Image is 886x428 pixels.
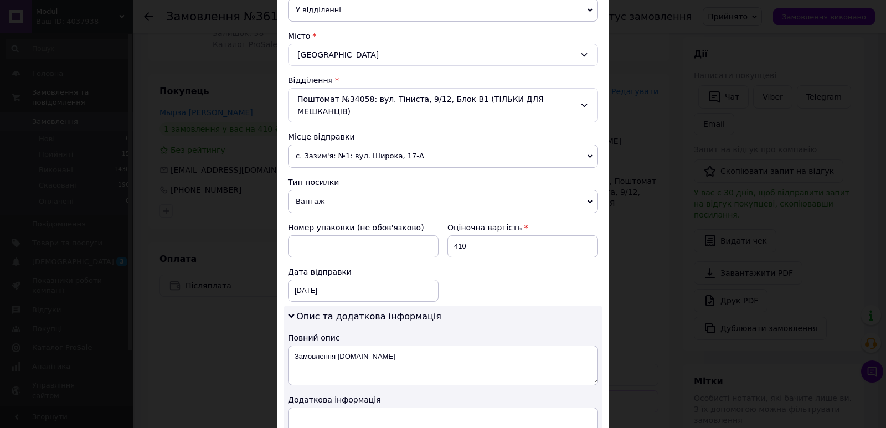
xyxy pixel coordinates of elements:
[288,346,598,385] textarea: Замовлення [DOMAIN_NAME]
[288,190,598,213] span: Вантаж
[288,394,598,405] div: Додаткова інформація
[288,132,355,141] span: Місце відправки
[288,266,439,277] div: Дата відправки
[288,222,439,233] div: Номер упаковки (не обов'язково)
[288,145,598,168] span: с. Зазим'я: №1: вул. Широка, 17-А
[288,75,598,86] div: Відділення
[288,332,598,343] div: Повний опис
[288,30,598,42] div: Місто
[447,222,598,233] div: Оціночна вартість
[288,44,598,66] div: [GEOGRAPHIC_DATA]
[296,311,441,322] span: Опис та додаткова інформація
[288,178,339,187] span: Тип посилки
[288,88,598,122] div: Поштомат №34058: вул. Тіниста, 9/12, Блок В1 (ТІЛЬКИ ДЛЯ МЕШКАНЦІВ)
